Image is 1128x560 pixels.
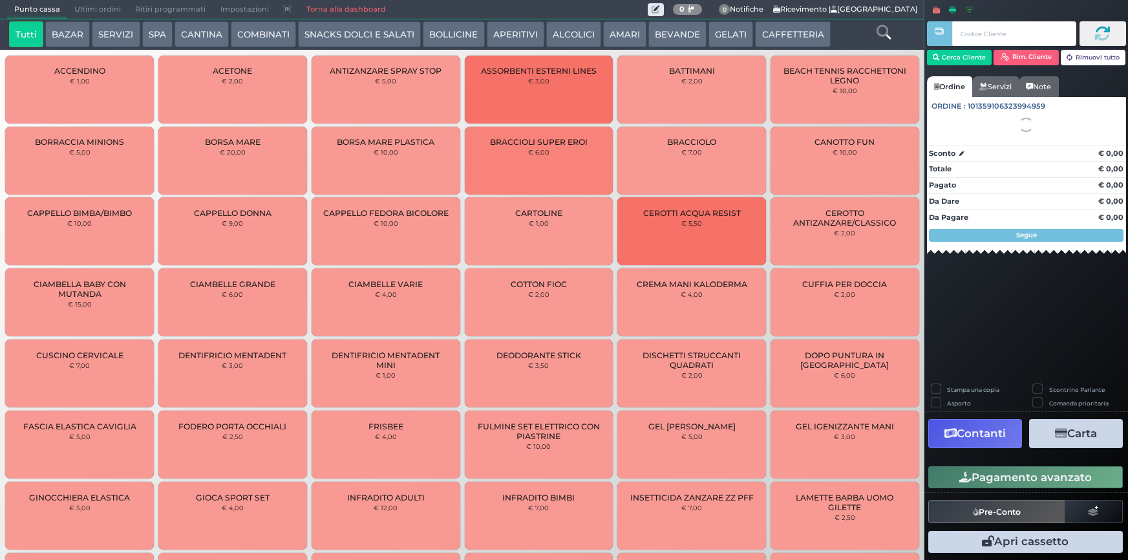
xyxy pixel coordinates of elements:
[529,219,549,227] small: € 1,00
[36,350,123,360] span: CUSCINO CERVICALE
[833,87,857,94] small: € 10,00
[833,148,857,156] small: € 10,00
[374,148,398,156] small: € 10,00
[213,66,252,76] span: ACETONE
[929,164,952,173] strong: Totale
[796,422,894,431] span: GEL IGENIZZANTE MANI
[9,21,43,47] button: Tutti
[70,77,90,85] small: € 1,00
[92,21,140,47] button: SERVIZI
[1098,164,1123,173] strong: € 0,00
[927,50,992,65] button: Cerca Cliente
[29,493,130,502] span: GINOCCHIERA ELASTICA
[330,66,442,76] span: ANTIZANZARE SPRAY STOP
[490,137,588,147] span: BRACCIOLI SUPER EROI
[375,77,396,85] small: € 5,00
[952,21,1076,46] input: Codice Cliente
[782,493,908,512] span: LAMETTE BARBA UOMO GILETTE
[128,1,213,19] span: Ritiri programmati
[231,21,296,47] button: COMBINATI
[947,399,971,407] label: Asporto
[1098,180,1123,189] strong: € 0,00
[178,350,286,360] span: DENTIFRICIO MENTADENT
[502,493,575,502] span: INFRADITO BIMBI
[220,148,246,156] small: € 20,00
[196,493,270,502] span: GIOCA SPORT SET
[496,350,581,360] span: DEODORANTE STICK
[802,279,887,289] span: CUFFIA PER DOCCIA
[69,433,90,440] small: € 5,00
[928,419,1022,448] button: Contanti
[69,361,90,369] small: € 7,00
[222,290,243,298] small: € 6,00
[142,21,173,47] button: SPA
[681,371,703,379] small: € 2,00
[931,101,966,112] span: Ordine :
[45,21,90,47] button: BAZAR
[708,21,753,47] button: GELATI
[375,433,397,440] small: € 4,00
[927,76,972,97] a: Ordine
[681,148,702,156] small: € 7,00
[1098,149,1123,158] strong: € 0,00
[648,21,707,47] button: BEVANDE
[1049,385,1105,394] label: Scontrino Parlante
[347,493,425,502] span: INFRADITO ADULTI
[947,385,999,394] label: Stampa una copia
[423,21,484,47] button: BOLLICINE
[972,76,1019,97] a: Servizi
[528,504,549,512] small: € 7,00
[298,21,421,47] button: SNACKS DOLCI E SALATI
[175,21,229,47] button: CANTINA
[681,219,702,227] small: € 5,50
[679,5,685,14] b: 0
[968,101,1045,112] span: 101359106323994959
[511,279,567,289] span: COTTON FIOC
[528,361,549,369] small: € 3,50
[1061,50,1126,65] button: Rimuovi tutto
[814,137,875,147] span: CANOTTO FUN
[376,371,396,379] small: € 1,00
[487,21,544,47] button: APERITIVI
[929,213,968,222] strong: Da Pagare
[27,208,132,218] span: CAPPELLO BIMBA/BIMBO
[603,21,646,47] button: AMARI
[323,208,449,218] span: CAPPELLO FEDORA BICOLORE
[630,493,754,502] span: INSETTICIDA ZANZARE ZZ PFF
[1098,197,1123,206] strong: € 0,00
[834,433,855,440] small: € 3,00
[928,531,1123,553] button: Apri cassetto
[835,513,855,521] small: € 2,50
[637,279,747,289] span: CREMA MANI KALODERMA
[67,1,128,19] span: Ultimi ordini
[782,208,908,228] span: CEROTTO ANTIZANZARE/CLASSICO
[834,229,855,237] small: € 2,00
[782,350,908,370] span: DOPO PUNTURA IN [GEOGRAPHIC_DATA]
[222,361,243,369] small: € 3,00
[681,433,703,440] small: € 5,00
[194,208,271,218] span: CAPPELLO DONNA
[929,197,959,206] strong: Da Dare
[368,422,403,431] span: FRISBEE
[67,219,92,227] small: € 10,00
[648,422,736,431] span: GEL [PERSON_NAME]
[374,504,398,512] small: € 12,00
[669,66,715,76] span: BATTIMANI
[374,219,398,227] small: € 10,00
[667,137,716,147] span: BRACCIOLO
[928,466,1123,488] button: Pagamento avanzato
[719,4,730,16] span: 0
[178,422,286,431] span: FODERO PORTA OCCHIALI
[1049,399,1109,407] label: Comanda prioritaria
[528,77,549,85] small: € 3,00
[928,500,1065,523] button: Pre-Conto
[782,66,908,85] span: BEACH TENNIS RACCHETTONI LEGNO
[681,77,703,85] small: € 2,00
[834,290,855,298] small: € 2,00
[323,350,449,370] span: DENTIFRICIO MENTADENT MINI
[69,148,90,156] small: € 5,00
[929,180,956,189] strong: Pagato
[222,219,243,227] small: € 9,00
[213,1,276,19] span: Impostazioni
[528,290,549,298] small: € 2,00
